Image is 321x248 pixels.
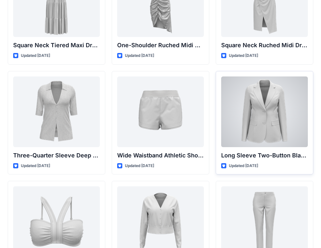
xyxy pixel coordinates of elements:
p: Square Neck Tiered Maxi Dress with Ruffle Sleeves [13,41,100,50]
p: Updated [DATE] [125,52,154,59]
p: Wide Waistband Athletic Shorts [117,151,204,160]
p: Updated [DATE] [125,163,154,169]
a: Long Sleeve Two-Button Blazer with Flap Pockets [221,76,308,147]
p: Updated [DATE] [21,163,50,169]
p: Long Sleeve Two-Button Blazer with Flap Pockets [221,151,308,160]
p: Updated [DATE] [21,52,50,59]
p: Square Neck Ruched Midi Dress with Asymmetrical Hem [221,41,308,50]
a: Three-Quarter Sleeve Deep V-Neck Button-Down Top [13,76,100,147]
a: Wide Waistband Athletic Shorts [117,76,204,147]
p: Updated [DATE] [229,52,258,59]
p: Updated [DATE] [229,163,258,169]
p: One-Shoulder Ruched Midi Dress with Asymmetrical Hem [117,41,204,50]
p: Three-Quarter Sleeve Deep V-Neck Button-Down Top [13,151,100,160]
